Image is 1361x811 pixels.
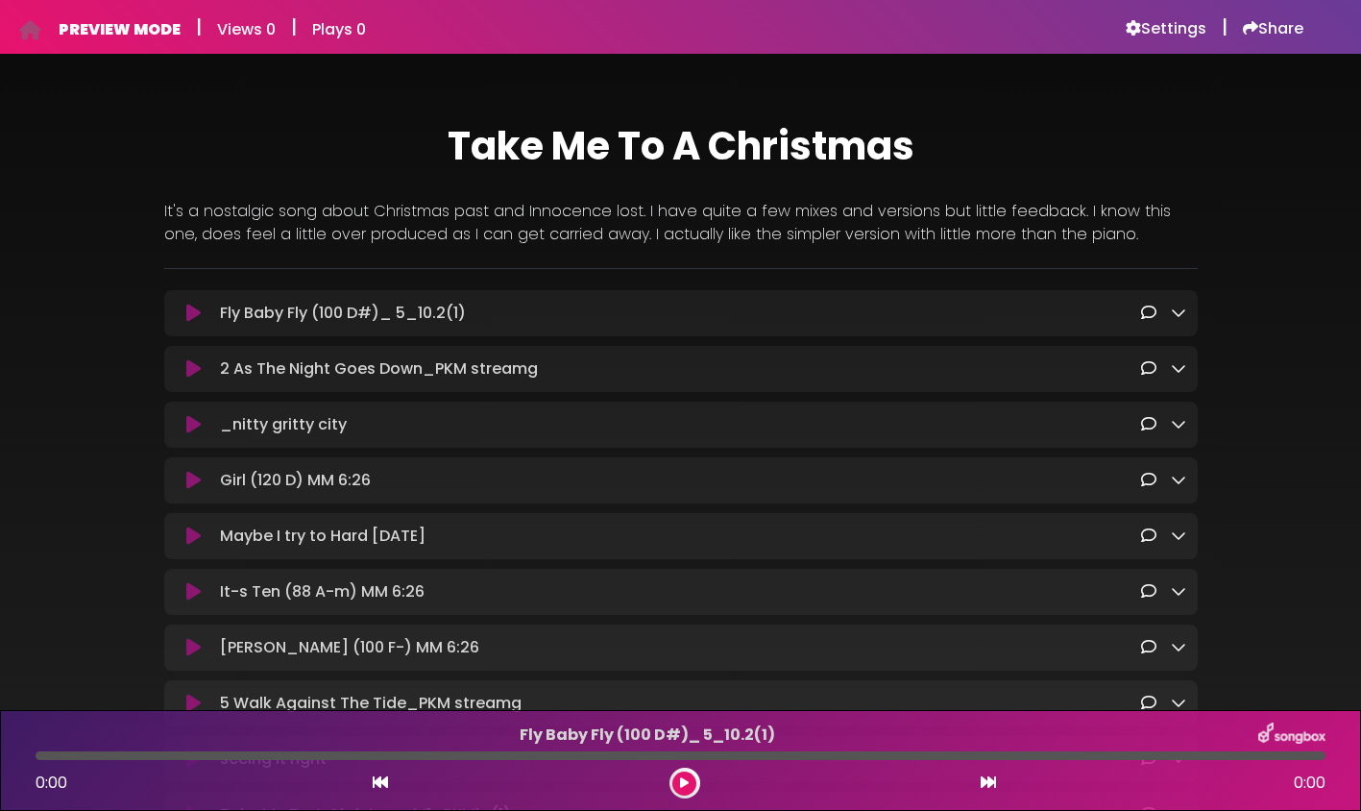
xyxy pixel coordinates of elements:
a: Share [1243,19,1303,38]
p: _nitty gritty city [220,413,1140,436]
p: It-s Ten (88 A-m) MM 6:26 [220,580,1140,603]
h6: Plays 0 [312,20,366,38]
p: [PERSON_NAME] (100 F-) MM 6:26 [220,636,1140,659]
p: Fly Baby Fly (100 D#)_ 5_10.2(1) [220,302,1140,325]
a: Settings [1126,19,1206,38]
h5: | [1222,15,1227,38]
p: Girl (120 D) MM 6:26 [220,469,1140,492]
p: Fly Baby Fly (100 D#)_ 5_10.2(1) [36,724,1258,747]
p: 2 As The Night Goes Down_PKM streamg [220,357,1140,381]
img: songbox-logo-white.png [1258,723,1325,748]
p: Maybe I try to Hard [DATE] [220,525,1140,548]
h6: Views 0 [217,20,276,38]
h5: | [196,15,202,38]
h5: | [291,15,297,38]
span: 0:00 [1294,772,1325,795]
p: It's a nostalgic song about Christmas past and Innocence lost. I have quite a few mixes and versi... [164,200,1198,246]
span: 0:00 [36,772,67,794]
p: 5 Walk Against The Tide_PKM streamg [220,692,1140,715]
h1: Take Me To A Christmas [164,123,1198,169]
h6: PREVIEW MODE [59,20,181,38]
